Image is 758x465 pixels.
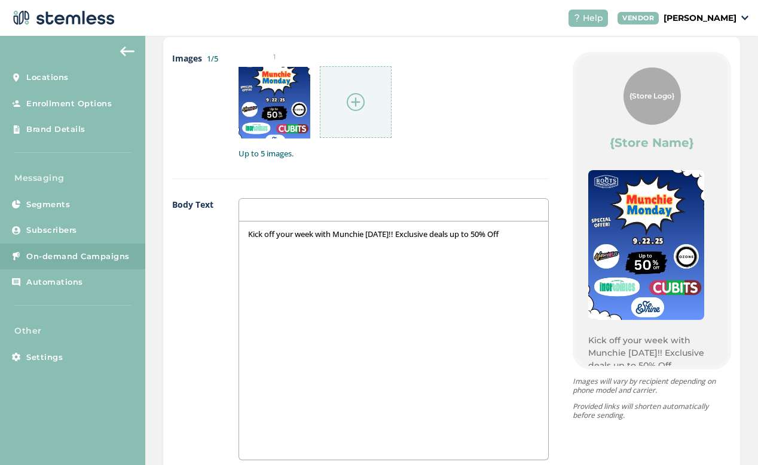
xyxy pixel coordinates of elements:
span: Enrollment Options [26,98,112,110]
span: Brand Details [26,124,85,136]
p: Provided links will shorten automatically before sending. [573,402,731,420]
img: icon-circle-plus-45441306.svg [347,93,365,111]
span: {Store Logo} [629,91,674,101]
div: VENDOR [618,12,659,24]
label: {Store Name} [610,134,694,151]
span: Settings [26,352,63,364]
p: [PERSON_NAME] [664,12,736,24]
label: Body Text [172,198,215,460]
span: Help [583,12,603,24]
small: 1 [239,52,310,62]
img: logo-dark-0685b13c.svg [10,6,115,30]
img: 2Q== [239,67,310,138]
img: 2Q== [588,170,704,320]
img: icon-help-white-03924b79.svg [573,14,580,21]
label: Up to 5 images. [239,148,549,160]
label: Images [172,52,215,159]
img: icon_down-arrow-small-66adaf34.svg [741,16,748,20]
label: 1/5 [207,53,218,64]
span: Subscribers [26,224,77,236]
span: Segments [26,199,70,211]
img: icon-arrow-back-accent-c549486e.svg [120,47,135,56]
span: Automations [26,276,83,288]
p: Kick off your week with Munchie [DATE]!! Exclusive deals up to 50% Off [588,334,716,372]
span: Locations [26,72,69,84]
span: On-demand Campaigns [26,251,130,263]
p: Kick off your week with Munchie [DATE]!! Exclusive deals up to 50% Off [248,229,539,239]
p: Images will vary by recipient depending on phone model and carrier. [573,377,731,395]
iframe: Chat Widget [698,408,758,465]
